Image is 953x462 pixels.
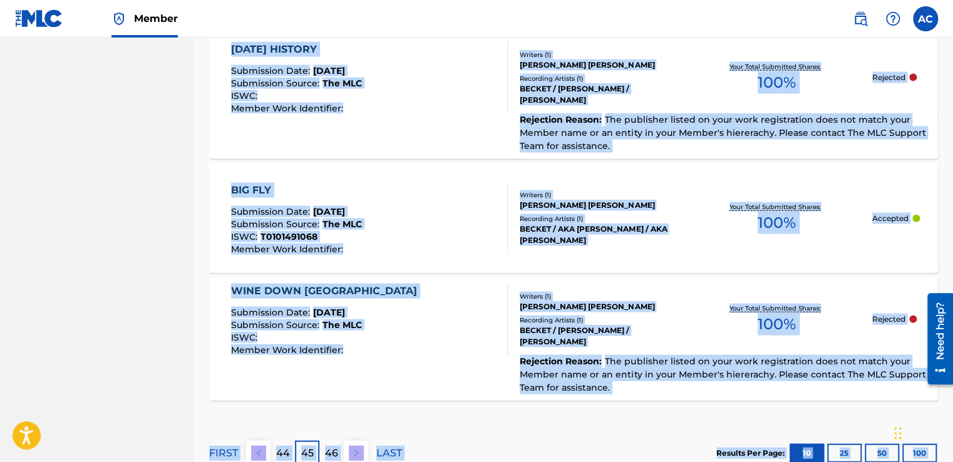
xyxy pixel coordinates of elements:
span: [DATE] [313,65,345,76]
span: ISWC : [231,90,260,101]
span: Member [134,11,178,26]
div: Recording Artists ( 1 ) [520,214,681,223]
img: MLC Logo [15,9,63,28]
span: Submission Source : [231,218,322,230]
iframe: Chat Widget [890,402,953,462]
span: The publisher listed on your work registration does not match your Member name or an entity in yo... [520,356,925,393]
img: right [349,446,364,461]
a: BIG FLYSubmission Date:[DATE]Submission Source:The MLCISWC:T0101491068Member Work Identifier:Writ... [209,163,938,273]
span: Rejection Reason : [520,356,605,367]
span: Submission Source : [231,319,322,331]
div: Writers ( 1 ) [520,190,681,200]
p: 46 [325,446,338,461]
span: [DATE] [313,206,345,217]
span: Rejection Reason : [520,114,605,125]
span: The MLC [322,78,362,89]
div: User Menu [913,6,938,31]
span: Submission Date : [231,307,313,318]
span: Submission Date : [231,65,313,76]
p: Rejected [872,314,905,325]
iframe: Resource Center [918,289,953,389]
span: The MLC [322,218,362,230]
span: The MLC [322,319,362,331]
div: WINE DOWN [GEOGRAPHIC_DATA] [231,284,423,299]
img: help [885,11,900,26]
img: left [251,446,266,461]
div: [PERSON_NAME] [PERSON_NAME] [520,59,681,71]
div: BECKET / [PERSON_NAME] / [PERSON_NAME] [520,325,681,347]
div: Writers ( 1 ) [520,292,681,301]
span: T0101491068 [260,231,317,242]
span: The publisher listed on your work registration does not match your Member name or an entity in yo... [520,114,925,151]
div: BECKET / AKA [PERSON_NAME] / AKA [PERSON_NAME] [520,223,681,246]
span: ISWC : [231,231,260,242]
a: Public Search [848,6,873,31]
div: Drag [894,414,902,452]
div: Writers ( 1 ) [520,50,681,59]
div: Recording Artists ( 1 ) [520,316,681,325]
span: ISWC : [231,332,260,343]
span: Member Work Identifier : [231,344,346,356]
p: Your Total Submitted Shares: [729,202,824,212]
div: Help [880,6,905,31]
a: [DATE] HISTORYSubmission Date:[DATE]Submission Source:The MLCISWC:Member Work Identifier:Writers ... [209,36,938,159]
p: Your Total Submitted Shares: [729,62,824,71]
div: [DATE] HISTORY [231,42,362,57]
span: Submission Source : [231,78,322,89]
div: [PERSON_NAME] [PERSON_NAME] [520,200,681,211]
img: search [853,11,868,26]
p: Your Total Submitted Shares: [729,304,824,313]
p: FIRST [209,446,238,461]
span: Member Work Identifier : [231,103,346,114]
p: Results Per Page: [716,448,788,459]
span: Member Work Identifier : [231,244,346,255]
p: Rejected [872,72,905,83]
div: [PERSON_NAME] [PERSON_NAME] [520,301,681,312]
span: [DATE] [313,307,345,318]
div: BECKET / [PERSON_NAME] / [PERSON_NAME] [520,83,681,106]
span: 100 % [758,313,796,336]
div: Recording Artists ( 1 ) [520,74,681,83]
span: Submission Date : [231,206,313,217]
p: LAST [376,446,402,461]
span: 100 % [758,212,796,234]
p: Accepted [872,213,909,224]
span: 100 % [758,71,796,94]
a: WINE DOWN [GEOGRAPHIC_DATA]Submission Date:[DATE]Submission Source:The MLCISWC:Member Work Identi... [209,277,938,401]
p: 44 [276,446,290,461]
div: BIG FLY [231,183,362,198]
p: 45 [301,446,314,461]
img: Top Rightsholder [111,11,126,26]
